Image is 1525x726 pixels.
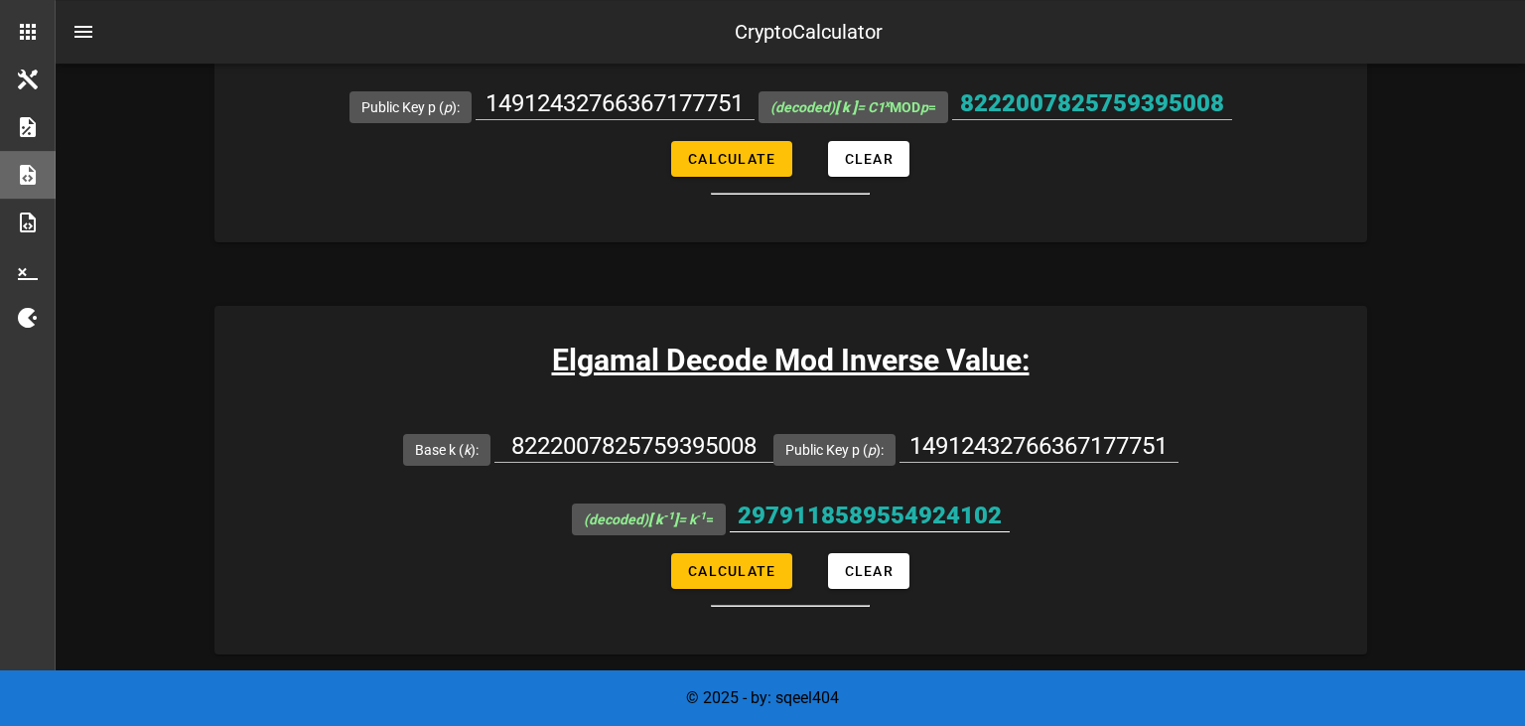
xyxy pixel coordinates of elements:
[770,99,890,115] i: (decoded) = C1
[696,509,706,522] sup: -1
[735,17,883,47] div: CryptoCalculator
[920,99,928,115] i: p
[584,511,706,527] i: (decoded) = k
[671,141,791,177] button: Calculate
[828,141,909,177] button: Clear
[60,8,107,56] button: nav-menu-toggle
[444,99,452,115] i: p
[785,440,884,460] label: Public Key p ( ):
[464,442,471,458] i: k
[828,553,909,589] button: Clear
[835,99,857,115] b: [ k ]
[671,553,791,589] button: Calculate
[214,338,1367,382] h3: Elgamal Decode Mod Inverse Value:
[687,151,775,167] span: Calculate
[844,563,894,579] span: Clear
[663,509,674,522] sup: -1
[415,440,479,460] label: Base k ( ):
[361,97,460,117] label: Public Key p ( ):
[686,688,839,707] span: © 2025 - by: sqeel404
[885,97,890,110] sup: x
[648,511,678,527] b: [ k ]
[868,442,876,458] i: p
[687,563,775,579] span: Calculate
[584,511,714,527] span: =
[770,99,936,115] span: MOD =
[844,151,894,167] span: Clear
